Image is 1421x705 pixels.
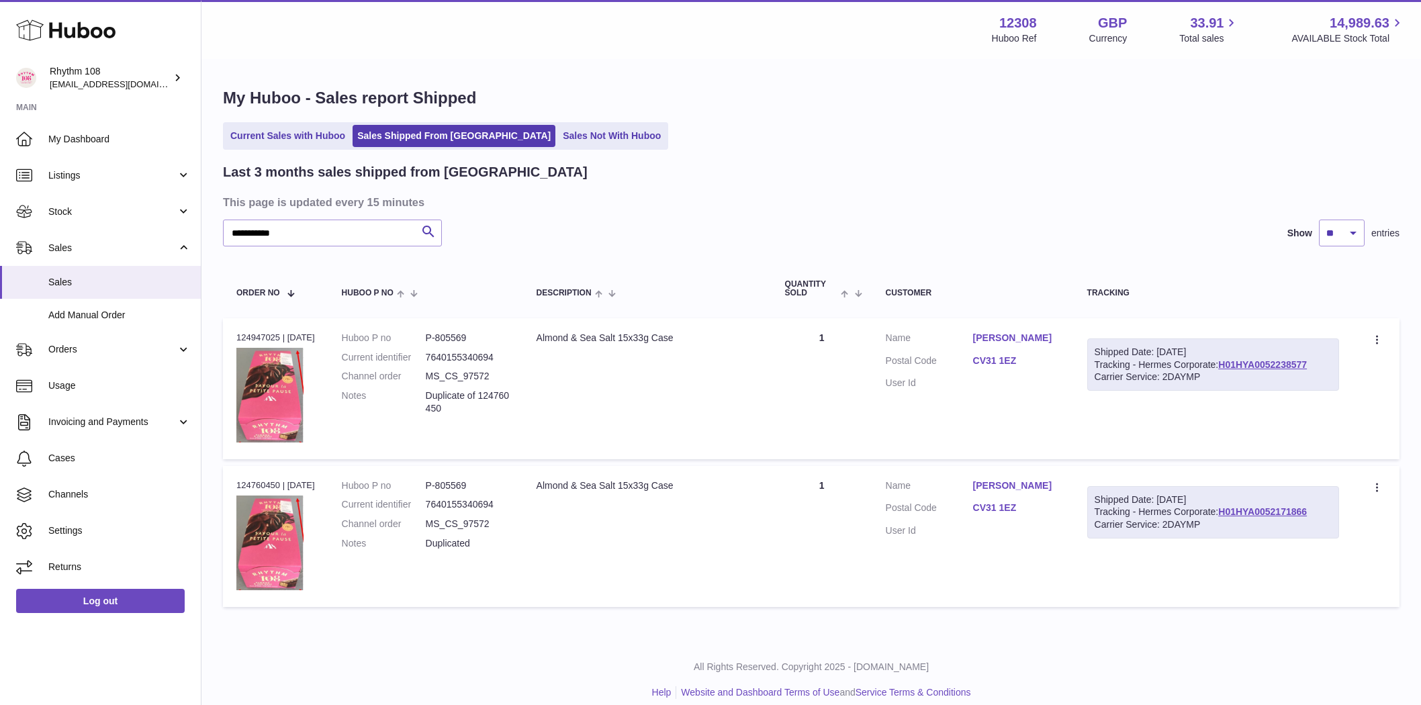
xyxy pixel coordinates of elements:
span: Listings [48,169,177,182]
dt: User Id [886,377,973,389]
span: [EMAIL_ADDRESS][DOMAIN_NAME] [50,79,197,89]
div: Rhythm 108 [50,65,171,91]
div: Tracking - Hermes Corporate: [1087,338,1339,391]
dt: Notes [342,537,426,550]
dt: Current identifier [342,351,426,364]
a: H01HYA0052171866 [1218,506,1307,517]
a: 33.91 Total sales [1179,14,1239,45]
p: All Rights Reserved. Copyright 2025 - [DOMAIN_NAME] [212,661,1410,673]
a: Website and Dashboard Terms of Use [681,687,839,698]
dt: Huboo P no [342,479,426,492]
dd: MS_CS_97572 [426,370,510,383]
dd: MS_CS_97572 [426,518,510,530]
span: Add Manual Order [48,309,191,322]
div: 124947025 | [DATE] [236,332,315,344]
dt: User Id [886,524,973,537]
h3: This page is updated every 15 minutes [223,195,1396,209]
span: Sales [48,242,177,254]
dt: Postal Code [886,502,973,518]
span: Total sales [1179,32,1239,45]
span: 14,989.63 [1330,14,1389,32]
strong: 12308 [999,14,1037,32]
span: Settings [48,524,191,537]
dt: Current identifier [342,498,426,511]
a: Help [652,687,672,698]
span: Description [537,289,592,297]
p: Duplicate of 124760450 [426,389,510,415]
span: 33.91 [1190,14,1224,32]
div: Customer [886,289,1060,297]
span: Order No [236,289,280,297]
div: Almond & Sea Salt 15x33g Case [537,332,758,344]
dd: P-805569 [426,332,510,344]
dd: 7640155340694 [426,498,510,511]
span: Cases [48,452,191,465]
a: Service Terms & Conditions [856,687,971,698]
dt: Channel order [342,370,426,383]
span: Usage [48,379,191,392]
div: Carrier Service: 2DAYMP [1095,518,1332,531]
span: Sales [48,276,191,289]
a: Current Sales with Huboo [226,125,350,147]
dd: P-805569 [426,479,510,492]
div: Huboo Ref [992,32,1037,45]
span: Channels [48,488,191,501]
dt: Postal Code [886,355,973,371]
span: Huboo P no [342,289,394,297]
a: CV31 1EZ [973,355,1060,367]
img: internalAdmin-12308@internal.huboo.com [16,68,36,88]
td: 1 [772,466,872,607]
img: 1688048918.JPG [236,348,304,442]
span: Quantity Sold [785,280,838,297]
span: My Dashboard [48,133,191,146]
span: AVAILABLE Stock Total [1291,32,1405,45]
a: Sales Not With Huboo [558,125,666,147]
span: Returns [48,561,191,573]
dt: Huboo P no [342,332,426,344]
li: and [676,686,970,699]
div: 124760450 | [DATE] [236,479,315,491]
p: Duplicated [426,537,510,550]
a: 14,989.63 AVAILABLE Stock Total [1291,14,1405,45]
label: Show [1287,227,1312,240]
dd: 7640155340694 [426,351,510,364]
div: Tracking - Hermes Corporate: [1087,486,1339,539]
div: Tracking [1087,289,1339,297]
dt: Name [886,479,973,496]
div: Carrier Service: 2DAYMP [1095,371,1332,383]
dt: Name [886,332,973,348]
div: Shipped Date: [DATE] [1095,346,1332,359]
div: Shipped Date: [DATE] [1095,493,1332,506]
h1: My Huboo - Sales report Shipped [223,87,1400,109]
dt: Channel order [342,518,426,530]
div: Currency [1089,32,1128,45]
a: [PERSON_NAME] [973,332,1060,344]
dt: Notes [342,389,426,415]
span: Orders [48,343,177,356]
h2: Last 3 months sales shipped from [GEOGRAPHIC_DATA] [223,163,588,181]
strong: GBP [1098,14,1127,32]
a: H01HYA0052238577 [1218,359,1307,370]
td: 1 [772,318,872,459]
a: Log out [16,589,185,613]
a: [PERSON_NAME] [973,479,1060,492]
a: Sales Shipped From [GEOGRAPHIC_DATA] [353,125,555,147]
span: entries [1371,227,1400,240]
a: CV31 1EZ [973,502,1060,514]
span: Invoicing and Payments [48,416,177,428]
span: Stock [48,205,177,218]
img: 1688048918.JPG [236,496,304,590]
div: Almond & Sea Salt 15x33g Case [537,479,758,492]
